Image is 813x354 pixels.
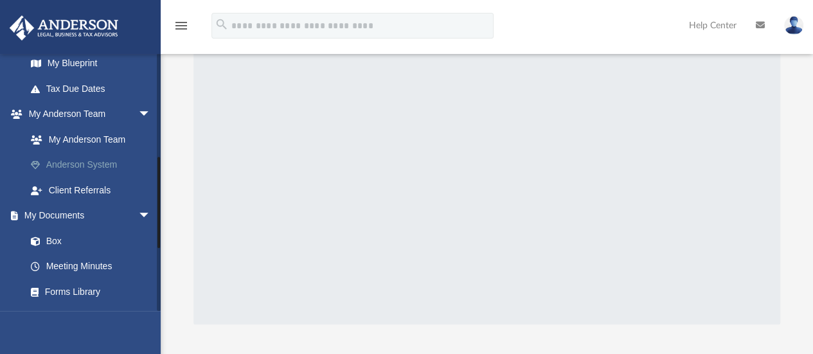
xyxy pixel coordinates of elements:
a: Client Referrals [18,177,170,203]
a: Notarize [18,305,164,330]
span: arrow_drop_down [138,203,164,229]
img: User Pic [784,16,803,35]
a: My Anderson Team [18,127,164,152]
i: search [215,17,229,31]
a: Tax Due Dates [18,76,170,102]
i: menu [174,18,189,33]
a: My Blueprint [18,51,164,76]
a: My Anderson Teamarrow_drop_down [9,102,170,127]
a: Anderson System [18,152,170,178]
a: Meeting Minutes [18,254,164,279]
a: Box [18,228,157,254]
span: arrow_drop_down [138,102,164,128]
img: Anderson Advisors Platinum Portal [6,15,122,40]
a: Forms Library [18,279,157,305]
a: My Documentsarrow_drop_down [9,203,164,229]
a: menu [174,24,189,33]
